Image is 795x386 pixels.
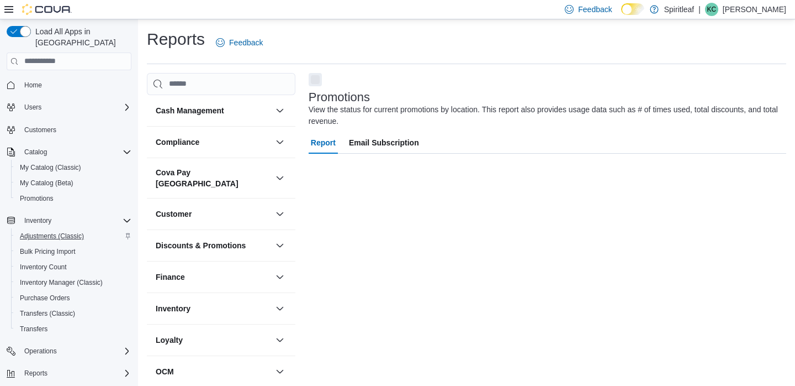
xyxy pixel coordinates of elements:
button: Compliance [273,135,287,149]
button: Promotions [11,191,136,206]
span: My Catalog (Classic) [15,161,131,174]
span: Inventory Count [20,263,67,272]
span: Inventory [20,214,131,227]
h3: Promotions [309,91,370,104]
span: Operations [24,347,57,356]
button: Purchase Orders [11,290,136,306]
button: Cova Pay [GEOGRAPHIC_DATA] [156,167,271,189]
button: Catalog [20,145,51,159]
button: Finance [273,270,287,284]
a: My Catalog (Classic) [15,161,86,174]
span: Inventory [24,216,51,225]
span: Adjustments (Classic) [20,232,84,241]
span: My Catalog (Classic) [20,163,81,172]
span: Purchase Orders [15,291,131,305]
button: Loyalty [273,333,287,347]
h3: Cash Management [156,105,224,116]
span: Promotions [15,192,131,205]
span: My Catalog (Beta) [20,179,73,187]
span: Transfers (Classic) [15,307,131,320]
a: Adjustments (Classic) [15,229,88,243]
span: Reports [20,367,131,380]
button: Operations [2,343,136,359]
button: Next [309,73,322,86]
button: Compliance [156,137,271,148]
h3: Inventory [156,303,190,314]
span: Inventory Manager (Classic) [20,278,103,287]
h3: Finance [156,272,185,283]
span: Home [20,78,131,92]
button: Inventory [2,213,136,228]
span: Feedback [578,4,612,15]
a: Home [20,79,46,92]
a: My Catalog (Beta) [15,176,78,190]
a: Bulk Pricing Import [15,245,80,258]
a: Inventory Count [15,260,71,274]
button: Home [2,77,136,93]
span: Inventory Count [15,260,131,274]
h1: Reports [147,28,205,50]
div: View the status for current promotions by location. This report also provides usage data such as ... [309,104,781,127]
button: Users [2,100,136,115]
button: Catalog [2,144,136,160]
span: Inventory Manager (Classic) [15,276,131,289]
button: Operations [20,345,61,358]
h3: Loyalty [156,335,183,346]
img: Cova [22,4,72,15]
button: Transfers [11,321,136,337]
a: Customers [20,123,61,137]
span: Load All Apps in [GEOGRAPHIC_DATA] [31,26,131,48]
p: Spiritleaf [664,3,694,16]
button: Users [20,101,46,114]
button: Reports [2,366,136,381]
span: Customers [24,126,56,134]
button: Bulk Pricing Import [11,244,136,259]
span: Bulk Pricing Import [15,245,131,258]
button: Customer [273,207,287,221]
h3: Customer [156,208,192,220]
button: Reports [20,367,52,380]
div: Kimberly C [705,3,718,16]
span: Email Subscription [349,132,419,154]
span: Transfers [20,325,47,333]
button: Inventory [156,303,271,314]
button: Cash Management [273,104,287,117]
span: Customers [20,123,131,137]
span: Home [24,81,42,90]
span: Transfers [15,322,131,336]
p: | [698,3,701,16]
a: Purchase Orders [15,291,75,305]
h3: Discounts & Promotions [156,240,246,251]
button: My Catalog (Classic) [11,160,136,175]
button: Cash Management [156,105,271,116]
span: Adjustments (Classic) [15,229,131,243]
input: Dark Mode [621,3,644,15]
span: Feedback [229,37,263,48]
p: [PERSON_NAME] [723,3,786,16]
h3: OCM [156,366,174,377]
button: OCM [156,366,271,377]
span: Bulk Pricing Import [20,247,76,256]
h3: Compliance [156,137,199,148]
span: Transfers (Classic) [20,309,75,318]
button: Discounts & Promotions [156,240,271,251]
span: Reports [24,369,47,378]
span: Users [20,101,131,114]
span: Users [24,103,41,112]
span: KC [707,3,717,16]
button: Adjustments (Classic) [11,228,136,244]
button: Cova Pay [GEOGRAPHIC_DATA] [273,171,287,185]
a: Promotions [15,192,58,205]
button: Customers [2,122,136,138]
button: Inventory Manager (Classic) [11,275,136,290]
button: My Catalog (Beta) [11,175,136,191]
button: Discounts & Promotions [273,239,287,252]
button: Transfers (Classic) [11,306,136,321]
button: OCM [273,365,287,378]
a: Inventory Manager (Classic) [15,276,107,289]
span: Promotions [20,194,54,203]
span: Catalog [20,145,131,159]
a: Feedback [211,32,267,54]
